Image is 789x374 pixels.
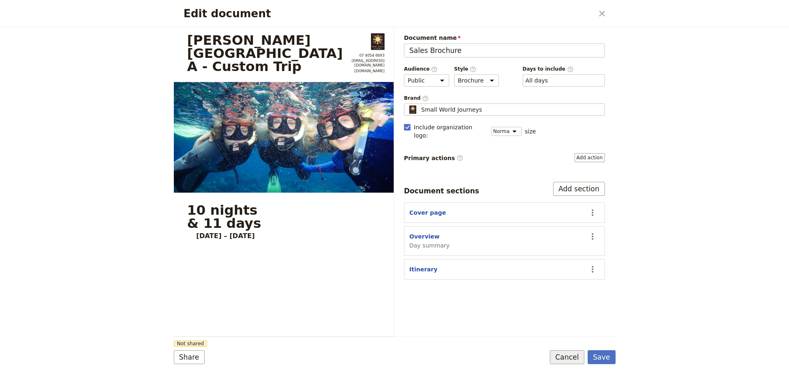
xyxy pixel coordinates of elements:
span: 10 nights & 11 days [187,202,261,231]
span: 07 4054 6693 [351,53,384,58]
img: Profile [408,106,418,114]
select: size [491,127,521,136]
span: ​ [567,66,574,72]
button: Actions [586,229,600,243]
span: Audience [404,66,449,73]
span: [DATE] – [DATE] [196,232,254,240]
button: Actions [586,262,600,276]
a: https://www.smallworldjourneys.com.au [351,69,384,73]
span: ​ [422,95,429,101]
span: size [525,127,536,135]
button: Add section [553,182,605,196]
span: Small World Journeys [421,106,482,114]
button: Overview [409,232,440,241]
h2: Edit document [184,7,593,20]
span: ​ [431,66,438,72]
button: Save [588,350,616,364]
span: Document name [404,34,605,42]
button: Cancel [550,350,584,364]
button: Share [174,350,205,364]
a: groups@smallworldjourneys.com.au [351,59,384,68]
select: Style​ [454,74,499,87]
span: Not shared [174,340,208,347]
button: Actions [586,206,600,220]
span: Primary actions [404,154,463,162]
span: ​ [470,66,476,72]
img: Small World Journeys logo [371,33,385,50]
input: Document name [404,44,605,57]
button: Days to include​Clear input [526,76,548,85]
span: Include organization logo : [414,123,486,140]
span: Days to include [523,66,605,73]
span: Day summary [409,241,450,250]
span: Style [454,66,499,73]
span: ​ [457,155,463,161]
div: Document sections [404,186,479,196]
button: Primary actions​ [574,153,605,162]
button: Close dialog [595,7,609,21]
span: Brand [404,95,605,102]
button: Cover page [409,209,446,217]
select: Audience​ [404,74,449,87]
h1: [PERSON_NAME][GEOGRAPHIC_DATA] A - Custom Trip [187,33,343,73]
button: Itinerary [409,265,438,273]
